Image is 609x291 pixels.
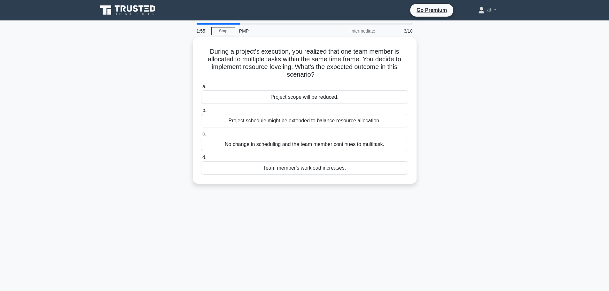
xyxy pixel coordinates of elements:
[463,4,512,16] a: Tati
[202,84,207,89] span: a.
[201,114,408,127] div: Project schedule might be extended to balance resource allocation.
[201,138,408,151] div: No change in scheduling and the team member continues to multitask.
[201,90,408,104] div: Project scope will be reduced.
[201,161,408,175] div: Team member's workload increases.
[202,131,206,136] span: c.
[413,6,451,14] a: Go Premium
[379,25,417,37] div: 3/10
[200,48,409,79] h5: During a project’s execution, you realized that one team member is allocated to multiple tasks wi...
[211,27,235,35] a: Stop
[235,25,323,37] div: PMP
[193,25,211,37] div: 1:55
[323,25,379,37] div: Intermediate
[202,107,207,113] span: b.
[202,155,207,160] span: d.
